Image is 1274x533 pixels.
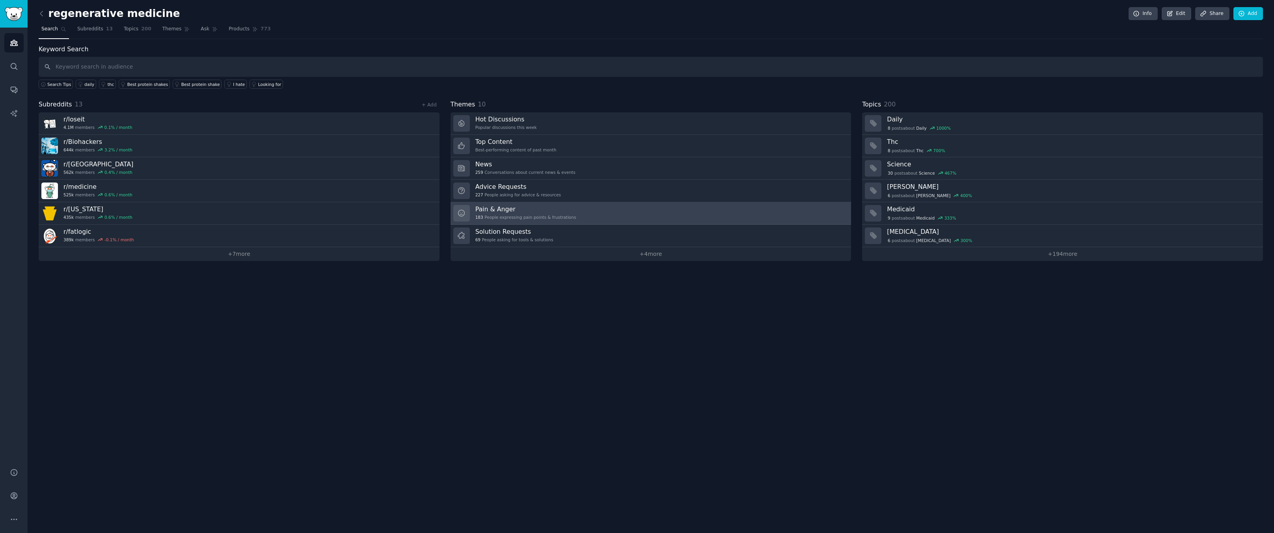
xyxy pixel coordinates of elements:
[475,227,553,236] h3: Solution Requests
[39,180,440,202] a: r/medicine525kmembers0.6% / month
[63,214,74,220] span: 435k
[63,125,74,130] span: 4.1M
[451,247,851,261] a: +4more
[63,183,132,191] h3: r/ medicine
[451,135,851,157] a: Top ContentBest-performing content of past month
[63,192,74,198] span: 525k
[944,170,956,176] div: 467 %
[888,148,890,153] span: 8
[1162,7,1191,20] a: Edit
[887,214,957,222] div: post s about
[63,138,132,146] h3: r/ Biohackers
[41,183,58,199] img: medicine
[41,205,58,222] img: Pennsylvania
[181,82,220,87] div: Best protein shake
[916,125,927,131] span: Daily
[39,7,180,20] h2: regenerative medicine
[5,7,23,21] img: GummySearch logo
[944,215,956,221] div: 333 %
[887,115,1257,123] h3: Daily
[916,238,951,243] span: [MEDICAL_DATA]
[39,112,440,135] a: r/loseit4.1Mmembers0.1% / month
[916,215,935,221] span: Medicaid
[84,82,94,87] div: daily
[39,45,88,53] label: Keyword Search
[63,227,134,236] h3: r/ fatlogic
[475,170,483,175] span: 259
[104,237,134,242] div: -0.1 % / month
[39,57,1263,77] input: Keyword search in audience
[39,225,440,247] a: r/fatlogic389kmembers-0.1% / month
[451,100,475,110] span: Themes
[887,138,1257,146] h3: Thc
[258,82,281,87] div: Looking for
[475,214,483,220] span: 183
[63,205,132,213] h3: r/ [US_STATE]
[888,238,890,243] span: 6
[887,192,972,199] div: post s about
[104,147,132,153] div: 3.2 % / month
[475,183,561,191] h3: Advice Requests
[63,237,134,242] div: members
[99,80,116,89] a: thc
[261,26,271,33] span: 773
[475,192,561,198] div: People asking for advice & resources
[451,157,851,180] a: News259Conversations about current news & events
[104,170,132,175] div: 0.4 % / month
[39,135,440,157] a: r/Biohackers644kmembers3.2% / month
[173,80,222,89] a: Best protein shake
[106,26,113,33] span: 13
[1195,7,1229,20] a: Share
[862,247,1263,261] a: +194more
[63,125,132,130] div: members
[936,125,951,131] div: 1000 %
[39,80,73,89] button: Search Tips
[475,237,481,242] span: 69
[451,225,851,247] a: Solution Requests69People asking for tools & solutions
[887,125,951,132] div: post s about
[39,23,69,39] a: Search
[104,125,132,130] div: 0.1 % / month
[41,138,58,154] img: Biohackers
[250,80,283,89] a: Looking for
[887,183,1257,191] h3: [PERSON_NAME]
[119,80,170,89] a: Best protein shakes
[451,112,851,135] a: Hot DiscussionsPopular discussions this week
[862,135,1263,157] a: Thc8postsaboutThc700%
[39,247,440,261] a: +7more
[451,202,851,225] a: Pain & Anger183People expressing pain points & frustrations
[862,225,1263,247] a: [MEDICAL_DATA]6postsabout[MEDICAL_DATA]300%
[77,26,103,33] span: Subreddits
[475,125,537,130] div: Popular discussions this week
[201,26,209,33] span: Ask
[41,115,58,132] img: loseit
[862,180,1263,202] a: [PERSON_NAME]6postsabout[PERSON_NAME]400%
[888,170,893,176] span: 30
[63,214,132,220] div: members
[75,101,83,108] span: 13
[862,100,881,110] span: Topics
[960,193,972,198] div: 400 %
[63,192,132,198] div: members
[884,101,896,108] span: 200
[141,26,151,33] span: 200
[39,157,440,180] a: r/[GEOGRAPHIC_DATA]562kmembers0.4% / month
[933,148,945,153] div: 700 %
[39,100,72,110] span: Subreddits
[888,193,890,198] span: 6
[1129,7,1158,20] a: Info
[862,157,1263,180] a: Science30postsaboutScience467%
[127,82,168,87] div: Best protein shakes
[919,170,935,176] span: Science
[887,147,946,154] div: post s about
[63,170,133,175] div: members
[160,23,193,39] a: Themes
[63,115,132,123] h3: r/ loseit
[916,148,924,153] span: Thc
[887,237,973,244] div: post s about
[41,227,58,244] img: fatlogic
[475,237,553,242] div: People asking for tools & solutions
[108,82,114,87] div: thc
[887,160,1257,168] h3: Science
[887,170,957,177] div: post s about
